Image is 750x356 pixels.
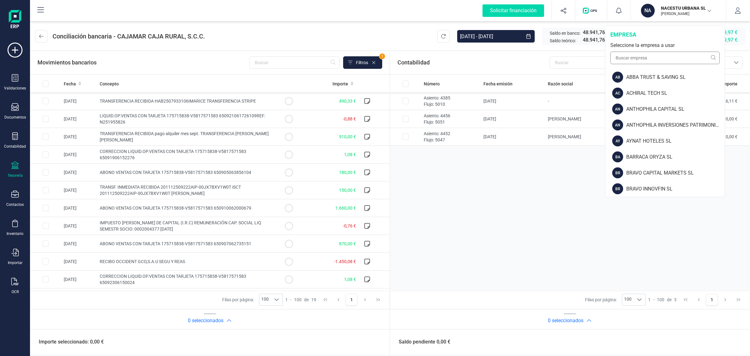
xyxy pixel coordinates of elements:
[424,137,478,143] p: Flujo: 5047
[334,259,356,264] span: -1.450,08 €
[346,294,357,306] button: Page 1
[402,116,409,122] div: Row Selected 44d9d691-f8df-48ea-800e-17e99f3e3624
[402,98,409,104] div: Row Selected daaff29f-3f94-4e71-b07d-61c98c60d18c
[285,297,316,303] div: -
[9,10,21,30] img: Logo Finanedi
[402,81,409,87] div: All items unselected
[402,134,409,140] div: Row Selected 9a56e816-dec2-406d-ada1-f71bc62013b8
[100,149,246,160] span: CORRECCION LIQUID.OP.VENTAS CON TARJETA 175715838-V5817571583 65091906152276
[7,173,23,178] div: Tesorería
[42,223,49,229] div: Row Selected 1486f587-d8fc-4867-8fd6-750ee4a3c9a3
[397,58,430,67] span: Contabilidad
[100,241,251,246] span: ABONO VENTAS CON TARJETA 175715838-V5817571583 650907062735151
[294,297,302,303] span: 100
[693,294,705,306] button: Previous Page
[424,95,478,101] p: Asiento: 4385
[714,36,737,44] span: 2.669,97 €
[4,115,26,120] div: Documentos
[339,170,356,175] span: 180,00 €
[424,101,478,107] p: Flujo: 5010
[343,223,356,228] span: -0,76 €
[42,169,49,175] div: Row Selected 2d929895-5907-4d47-bc50-5a1dcff4090c
[42,116,49,122] div: Row Selected 782091d9-85a3-4fbb-97d8-33007df718dc
[424,119,478,125] p: Flujo: 5051
[61,110,97,128] td: [DATE]
[100,259,185,264] span: RECIBO OCCIDENT GCO,S.A.U SEGU Y REAS
[100,131,269,142] span: TRANSFERENCIA RECIBIDA pago alquiler mes sept. TRANSFERENCIA [PERSON_NAME] [PERSON_NAME]
[61,199,97,217] td: [DATE]
[481,128,545,146] td: [DATE]
[545,92,618,110] td: -
[610,42,720,49] div: Seleccione la empresa a usar
[61,92,97,110] td: [DATE]
[545,128,618,146] td: [PERSON_NAME]
[722,81,737,87] span: Importe
[100,99,256,104] span: TRANSFERENCIA RECIBIDA HAB2507933106IMARICE TRANSFERENCIA STRIPE
[481,110,545,128] td: [DATE]
[339,99,356,104] span: 490,33 €
[61,128,97,146] td: [DATE]
[100,206,251,211] span: ABONO VENTAS CON TARJETA 175715838-V5817571583 650910062000679
[391,338,450,346] span: Saldo pendiente 0,00 €
[612,88,623,99] div: AC
[4,144,26,149] div: Contabilidad
[638,1,718,21] button: NANACESTU URBANA SL[PERSON_NAME]
[626,74,725,81] div: ABBA TRUST & SAVING SL
[648,297,677,303] div: -
[343,116,356,121] span: -0,88 €
[661,5,711,11] p: NACESTU URBANA SL
[61,271,97,288] td: [DATE]
[12,289,19,294] div: OCR
[481,92,545,110] td: [DATE]
[61,164,97,181] td: [DATE]
[335,206,356,211] span: 1.660,00 €
[475,1,552,21] button: Solicitar financiación
[31,338,104,346] span: Importe seleccionado: 0,00 €
[424,130,478,137] p: Asiento: 4452
[339,188,356,193] span: 150,00 €
[732,294,744,306] button: Last Page
[42,276,49,282] div: Row Selected 387728eb-0dea-4220-adf2-a3b06ac51b34
[626,169,725,177] div: BRAVO CAPITAL MARKETS SL
[61,181,97,199] td: [DATE]
[372,294,384,306] button: Last Page
[64,81,76,87] span: Fecha
[522,30,535,43] button: Choose Date
[483,81,512,87] span: Fecha emisión
[100,170,251,175] span: ABONO VENTAS CON TARJETA 175715838-V5817571583 650905063856104
[550,38,576,44] span: Saldo teórico:
[680,294,692,306] button: First Page
[610,52,720,64] input: Buscar empresa
[304,297,309,303] span: de
[719,294,731,306] button: Next Page
[424,81,440,87] span: Número
[42,187,49,193] div: Row Selected 2c4aaab8-db0e-4d08-b108-72c3be60e13c
[674,297,677,303] span: 3
[42,98,49,104] div: Row Selected cfa0b5a3-1edb-45fa-8b6d-078e8153ac1d
[52,32,205,41] span: Conciliación bancaria - CAJAMAR CAJA RURAL, S.C.C.
[61,253,97,271] td: [DATE]
[343,56,382,69] button: Filtros
[356,59,368,66] span: Filtros
[4,86,26,91] div: Validaciones
[626,153,725,161] div: BARRACA ORYZA SL
[311,297,316,303] span: 19
[359,294,371,306] button: Next Page
[42,81,49,87] div: All items unselected
[612,183,623,194] div: BR
[379,53,385,59] span: 1
[42,205,49,211] div: Row Selected 30228a81-0481-4c93-8e12-73b49bcbd4b2
[100,81,119,87] span: Concepto
[661,11,711,16] p: [PERSON_NAME]
[61,217,97,235] td: [DATE]
[339,241,356,246] span: 870,00 €
[612,167,623,178] div: BR
[550,56,640,69] input: Buscar
[667,297,672,303] span: de
[583,8,599,14] img: Logo de OPS
[641,4,655,18] div: NA
[626,105,725,113] div: ANTHOPHILA CAPITAL SL
[583,29,609,36] span: 48.941,76 €
[100,113,265,125] span: LIQUID.OP.VENTAS CON TARJETA 175715838-V5817571583 650921061726109REF: N251955826
[42,151,49,158] div: Row Selected 57625bb5-7ff7-4df6-96d1-4d6bb5d0166a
